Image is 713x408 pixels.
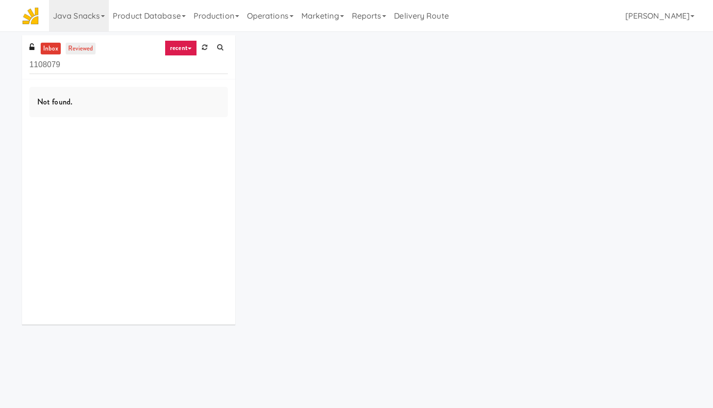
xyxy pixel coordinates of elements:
[66,43,96,55] a: reviewed
[22,7,39,25] img: Micromart
[41,43,61,55] a: inbox
[165,40,197,56] a: recent
[37,96,73,107] span: Not found.
[29,56,228,74] input: Search vision orders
